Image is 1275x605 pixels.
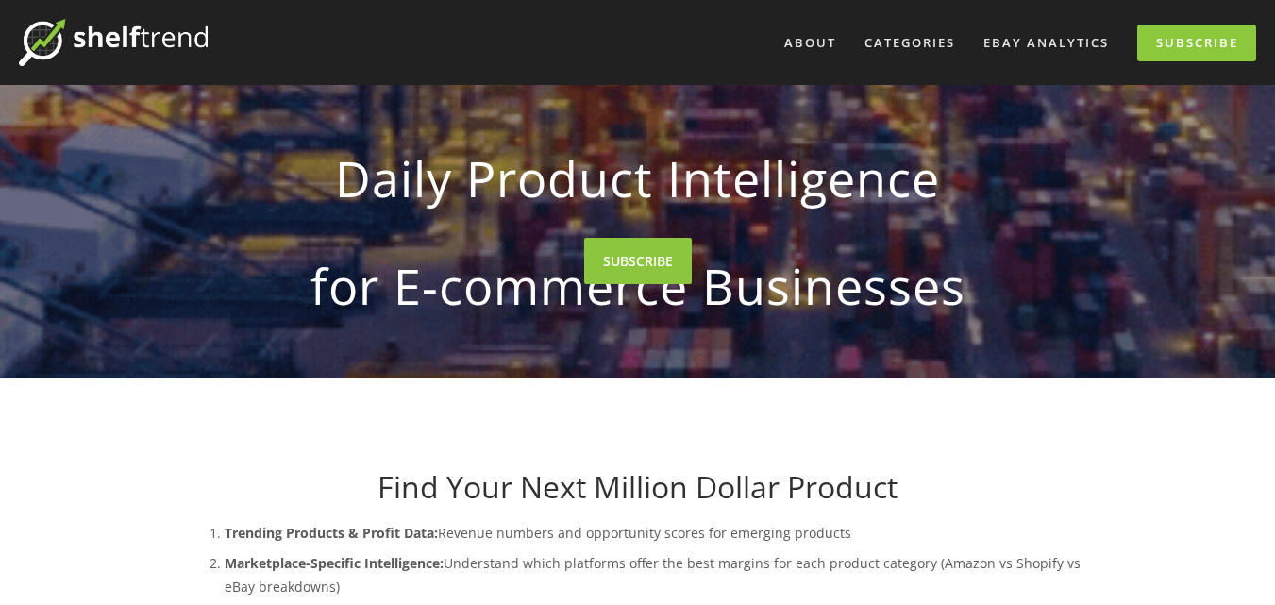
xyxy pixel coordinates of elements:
[187,469,1089,505] h1: Find Your Next Million Dollar Product
[971,27,1121,59] a: eBay Analytics
[225,554,444,572] strong: Marketplace-Specific Intelligence:
[217,242,1059,330] strong: for E-commerce Businesses
[1137,25,1256,61] a: Subscribe
[19,19,208,66] img: ShelfTrend
[217,134,1059,223] strong: Daily Product Intelligence
[225,521,1089,545] p: Revenue numbers and opportunity scores for emerging products
[225,524,438,542] strong: Trending Products & Profit Data:
[772,27,848,59] a: About
[852,27,967,59] div: Categories
[584,238,692,284] a: SUBSCRIBE
[225,551,1089,598] p: Understand which platforms offer the best margins for each product category (Amazon vs Shopify vs...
